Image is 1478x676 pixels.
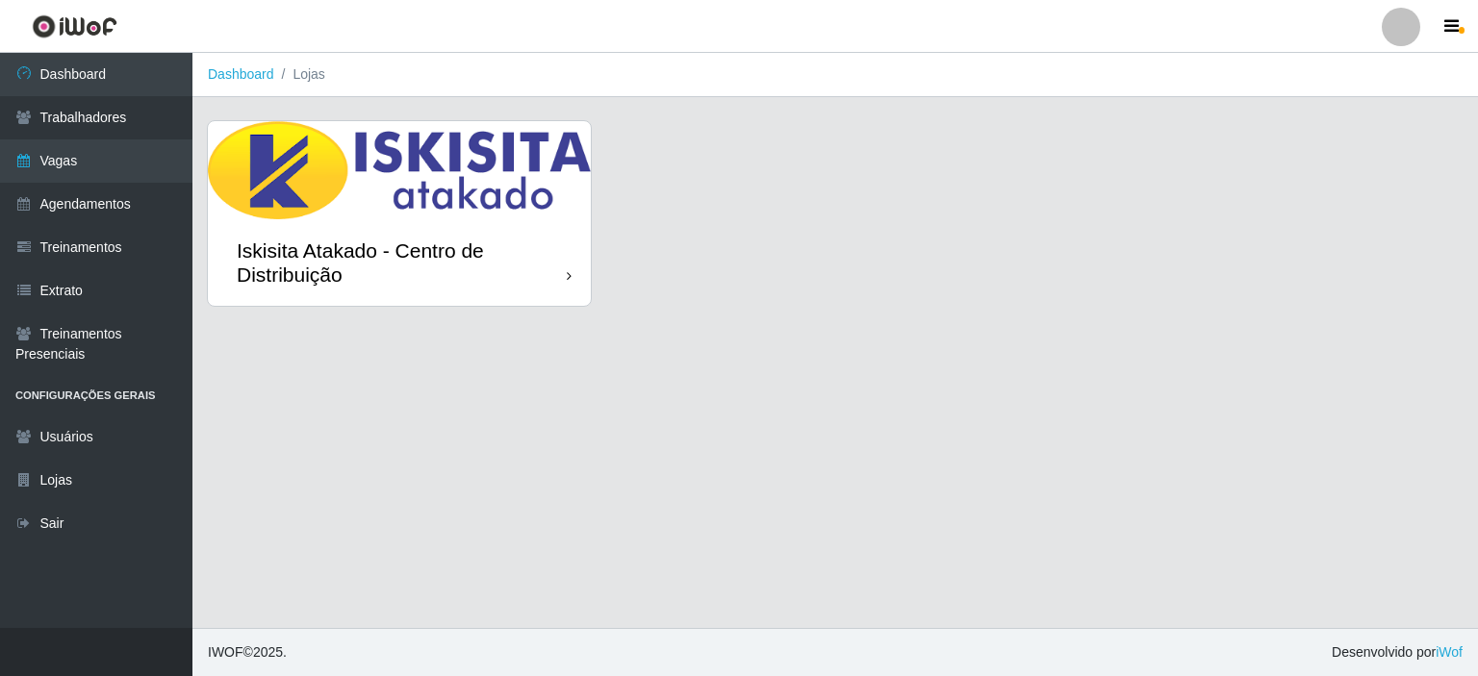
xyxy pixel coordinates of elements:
[208,121,591,219] img: cardImg
[192,53,1478,97] nav: breadcrumb
[274,64,325,85] li: Lojas
[208,121,591,306] a: Iskisita Atakado - Centro de Distribuição
[32,14,117,38] img: CoreUI Logo
[237,238,567,287] div: Iskisita Atakado - Centro de Distribuição
[208,642,287,663] span: © 2025 .
[208,66,274,82] a: Dashboard
[1436,644,1463,660] a: iWof
[1332,642,1463,663] span: Desenvolvido por
[208,644,243,660] span: IWOF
